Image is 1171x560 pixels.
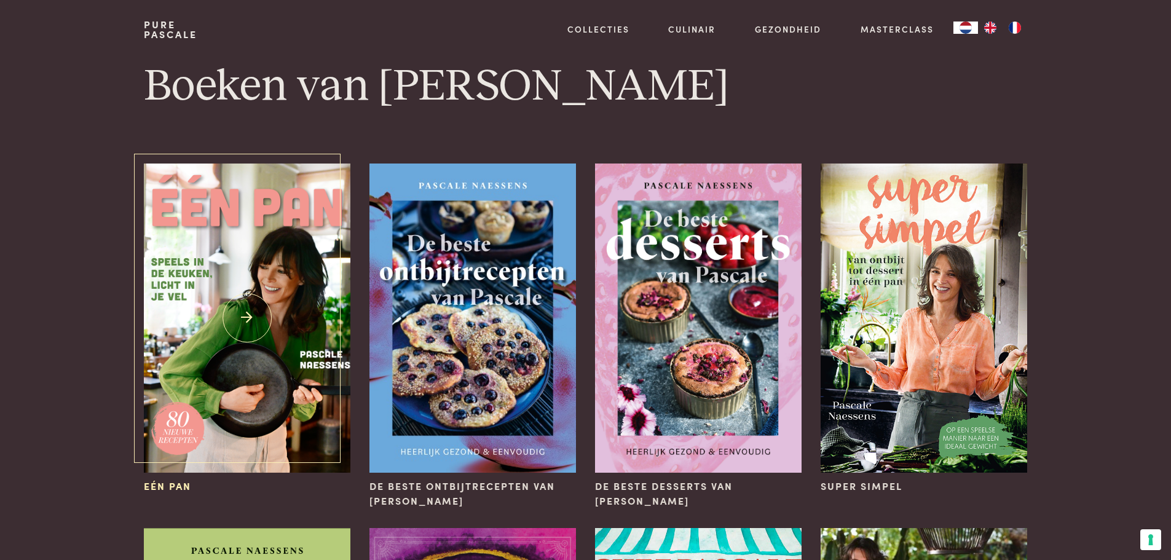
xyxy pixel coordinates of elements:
[668,23,716,36] a: Culinair
[595,164,801,473] img: De beste desserts van Pascale
[821,479,902,494] span: Super Simpel
[369,164,575,473] img: De beste ontbijtrecepten van Pascale
[978,22,1003,34] a: EN
[1003,22,1027,34] a: FR
[953,22,978,34] a: NL
[144,164,350,473] img: Eén pan
[144,479,191,494] span: Eén pan
[755,23,821,36] a: Gezondheid
[369,479,575,508] span: De beste ontbijtrecepten van [PERSON_NAME]
[953,22,978,34] div: Language
[861,23,934,36] a: Masterclass
[821,164,1027,473] img: Super Simpel
[1140,529,1161,550] button: Uw voorkeuren voor toestemming voor trackingtechnologieën
[144,59,1027,114] h1: Boeken van [PERSON_NAME]
[595,479,801,508] span: De beste desserts van [PERSON_NAME]
[144,164,350,494] a: Eén pan Eén pan
[821,164,1027,494] a: Super Simpel Super Simpel
[953,22,1027,34] aside: Language selected: Nederlands
[595,164,801,508] a: De beste desserts van Pascale De beste desserts van [PERSON_NAME]
[144,20,197,39] a: PurePascale
[369,164,575,508] a: De beste ontbijtrecepten van Pascale De beste ontbijtrecepten van [PERSON_NAME]
[978,22,1027,34] ul: Language list
[567,23,629,36] a: Collecties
